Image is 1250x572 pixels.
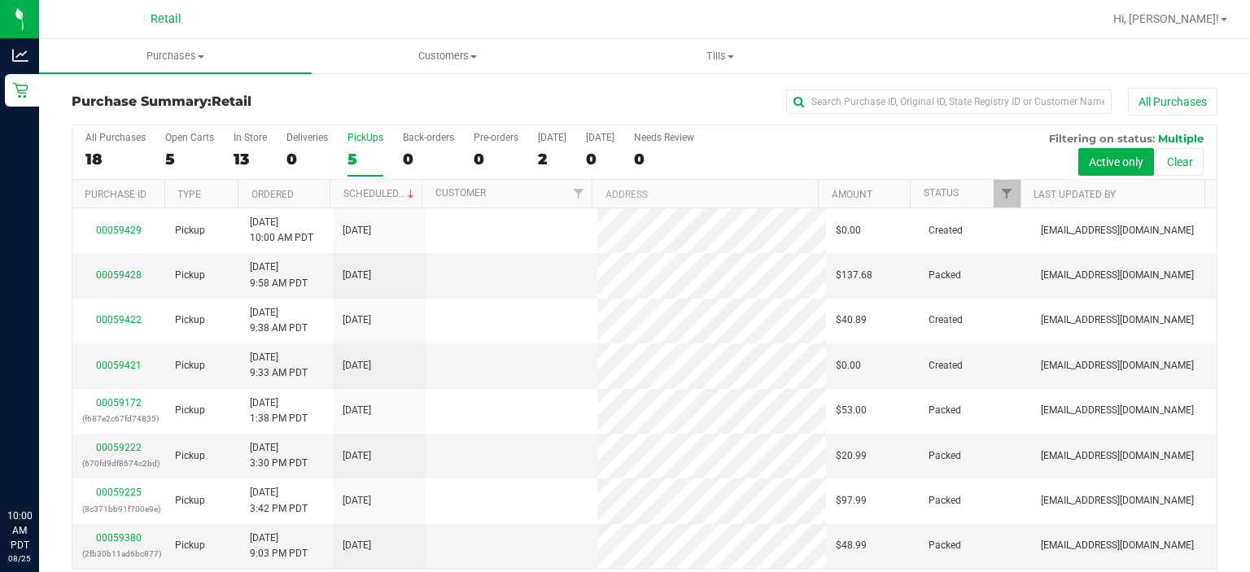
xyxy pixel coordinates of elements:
[565,180,592,207] a: Filter
[343,538,371,553] span: [DATE]
[312,39,584,73] a: Customers
[85,189,146,200] a: Purchase ID
[96,397,142,408] a: 00059172
[435,187,486,199] a: Customer
[836,493,867,509] span: $97.99
[929,223,963,238] span: Created
[592,180,818,208] th: Address
[1078,148,1154,176] button: Active only
[234,150,267,168] div: 13
[175,358,205,373] span: Pickup
[1041,538,1194,553] span: [EMAIL_ADDRESS][DOMAIN_NAME]
[836,538,867,553] span: $48.99
[347,150,383,168] div: 5
[929,448,961,464] span: Packed
[403,150,454,168] div: 0
[96,532,142,544] a: 00059380
[786,90,1112,114] input: Search Purchase ID, Original ID, State Registry ID or Customer Name...
[250,531,308,561] span: [DATE] 9:03 PM PDT
[836,448,867,464] span: $20.99
[343,493,371,509] span: [DATE]
[250,305,308,336] span: [DATE] 9:38 AM PDT
[1041,448,1194,464] span: [EMAIL_ADDRESS][DOMAIN_NAME]
[929,538,961,553] span: Packed
[929,358,963,373] span: Created
[96,225,142,236] a: 00059429
[165,150,214,168] div: 5
[7,552,32,565] p: 08/25
[151,12,181,26] span: Retail
[286,150,328,168] div: 0
[82,501,155,517] p: (8c371bb91f700e9e)
[96,487,142,498] a: 00059225
[343,188,417,199] a: Scheduled
[584,39,857,73] a: Tills
[474,132,518,143] div: Pre-orders
[347,132,383,143] div: PickUps
[343,403,371,418] span: [DATE]
[250,350,308,381] span: [DATE] 9:33 AM PDT
[175,448,205,464] span: Pickup
[836,403,867,418] span: $53.00
[85,132,146,143] div: All Purchases
[251,189,294,200] a: Ordered
[1041,358,1194,373] span: [EMAIL_ADDRESS][DOMAIN_NAME]
[250,215,313,246] span: [DATE] 10:00 AM PDT
[343,268,371,283] span: [DATE]
[234,132,267,143] div: In Store
[1041,268,1194,283] span: [EMAIL_ADDRESS][DOMAIN_NAME]
[343,448,371,464] span: [DATE]
[85,150,146,168] div: 18
[994,180,1021,207] a: Filter
[72,94,453,109] h3: Purchase Summary:
[48,439,68,459] iframe: Resource center unread badge
[403,132,454,143] div: Back-orders
[1158,132,1204,145] span: Multiple
[175,268,205,283] span: Pickup
[538,132,566,143] div: [DATE]
[12,82,28,98] inline-svg: Retail
[1156,148,1204,176] button: Clear
[1049,132,1155,145] span: Filtering on status:
[165,132,214,143] div: Open Carts
[7,509,32,552] p: 10:00 AM PDT
[929,403,961,418] span: Packed
[96,442,142,453] a: 00059222
[82,411,155,426] p: (f687e2c67fd74835)
[929,268,961,283] span: Packed
[929,312,963,328] span: Created
[250,260,308,290] span: [DATE] 9:58 AM PDT
[1128,88,1217,116] button: All Purchases
[177,189,201,200] a: Type
[175,223,205,238] span: Pickup
[836,358,861,373] span: $0.00
[96,269,142,281] a: 00059428
[836,223,861,238] span: $0.00
[1041,223,1194,238] span: [EMAIL_ADDRESS][DOMAIN_NAME]
[250,395,308,426] span: [DATE] 1:38 PM PDT
[39,39,312,73] a: Purchases
[929,493,961,509] span: Packed
[250,485,308,516] span: [DATE] 3:42 PM PDT
[82,546,155,561] p: (2fb30b11ad6bc877)
[175,493,205,509] span: Pickup
[286,132,328,143] div: Deliveries
[1041,493,1194,509] span: [EMAIL_ADDRESS][DOMAIN_NAME]
[836,268,872,283] span: $137.68
[836,312,867,328] span: $40.89
[538,150,566,168] div: 2
[1041,312,1194,328] span: [EMAIL_ADDRESS][DOMAIN_NAME]
[175,312,205,328] span: Pickup
[96,360,142,371] a: 00059421
[586,132,614,143] div: [DATE]
[924,187,959,199] a: Status
[832,189,872,200] a: Amount
[343,312,371,328] span: [DATE]
[250,440,308,471] span: [DATE] 3:30 PM PDT
[1041,403,1194,418] span: [EMAIL_ADDRESS][DOMAIN_NAME]
[585,49,856,63] span: Tills
[82,456,155,471] p: (670fd9df8674c2bd)
[39,49,312,63] span: Purchases
[343,358,371,373] span: [DATE]
[634,132,694,143] div: Needs Review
